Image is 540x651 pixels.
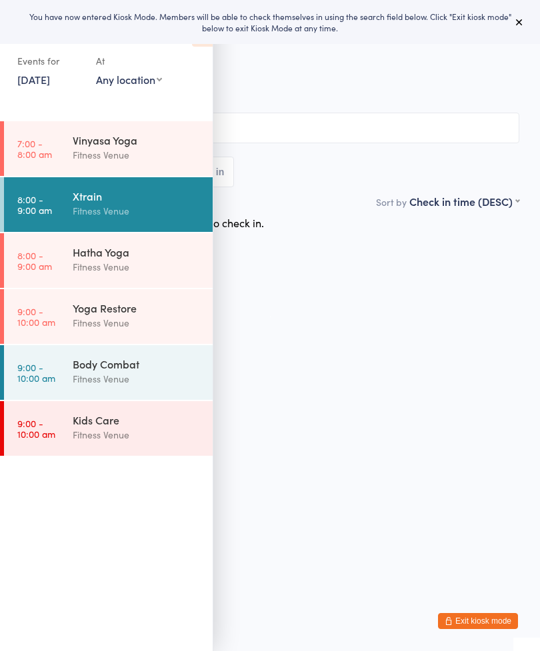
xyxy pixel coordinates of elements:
time: 9:00 - 10:00 am [17,306,55,327]
button: Exit kiosk mode [438,613,518,629]
span: Group Fitness [21,89,519,102]
input: Search [21,113,519,143]
time: 9:00 - 10:00 am [17,418,55,439]
div: Any location [96,72,162,87]
div: Xtrain [73,189,201,203]
time: 8:00 - 9:00 am [17,194,52,215]
time: 7:00 - 8:00 am [17,138,52,159]
div: Fitness Venue [73,203,201,219]
a: 9:00 -10:00 amKids CareFitness Venue [4,401,213,456]
a: 9:00 -10:00 amBody CombatFitness Venue [4,345,213,400]
div: Fitness Venue [73,259,201,275]
a: 8:00 -9:00 amXtrainFitness Venue [4,177,213,232]
a: 7:00 -8:00 amVinyasa YogaFitness Venue [4,121,213,176]
div: Yoga Restore [73,301,201,315]
div: Fitness Venue [73,371,201,386]
span: [DATE] 8:00am [21,62,499,75]
a: 8:00 -9:00 amHatha YogaFitness Venue [4,233,213,288]
time: 8:00 - 9:00 am [17,250,52,271]
div: Fitness Venue [73,147,201,163]
div: You have now entered Kiosk Mode. Members will be able to check themselves in using the search fie... [21,11,519,33]
a: [DATE] [17,72,50,87]
a: 9:00 -10:00 amYoga RestoreFitness Venue [4,289,213,344]
label: Sort by [376,195,407,209]
span: Fitness Venue [21,75,499,89]
div: Kids Care [73,412,201,427]
div: Fitness Venue [73,427,201,442]
div: Check in time (DESC) [409,194,519,209]
div: Fitness Venue [73,315,201,330]
h2: Xtrain Check-in [21,33,519,55]
div: Vinyasa Yoga [73,133,201,147]
div: Events for [17,50,83,72]
div: Body Combat [73,356,201,371]
div: Hatha Yoga [73,245,201,259]
div: At [96,50,162,72]
time: 9:00 - 10:00 am [17,362,55,383]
